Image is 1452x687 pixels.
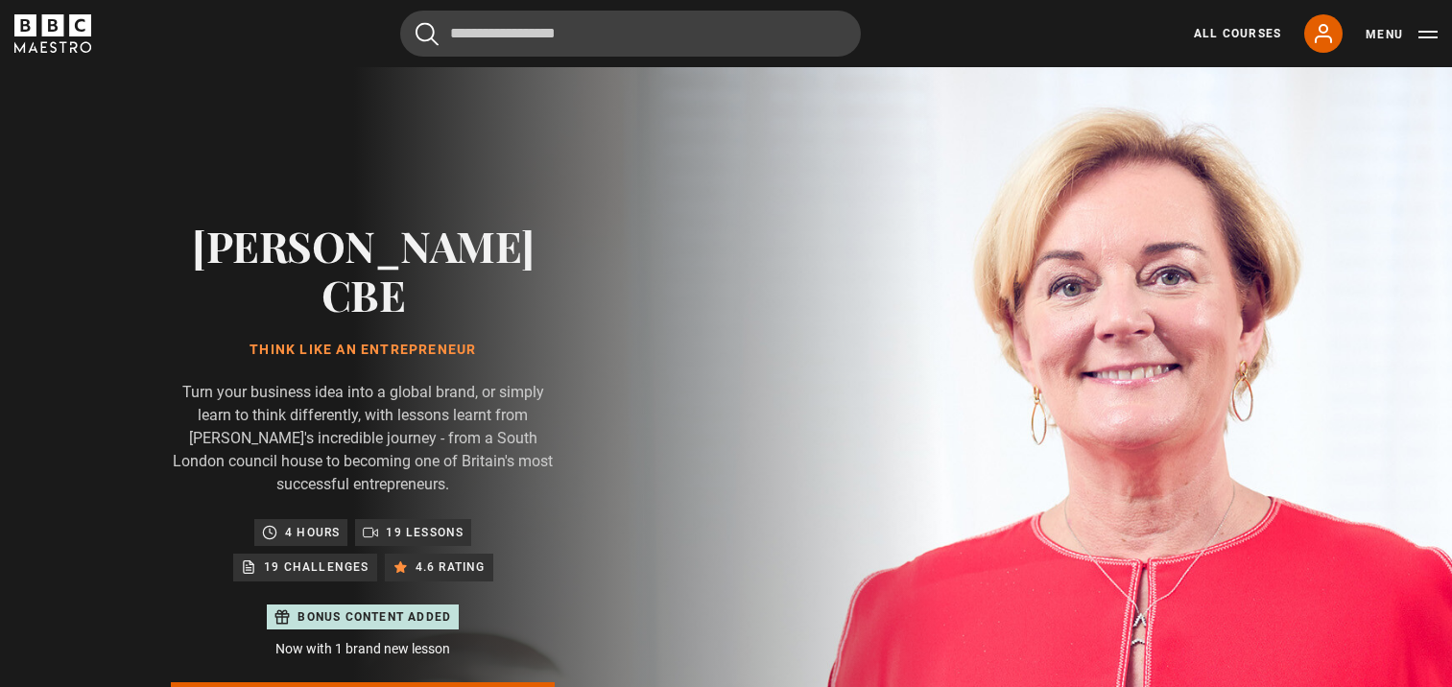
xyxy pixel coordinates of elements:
button: Toggle navigation [1366,25,1438,44]
button: Submit the search query [416,22,439,46]
p: 19 lessons [386,523,464,542]
h2: [PERSON_NAME] CBE [171,221,555,320]
p: 4.6 rating [416,557,486,577]
svg: BBC Maestro [14,14,91,53]
p: 19 Challenges [264,557,369,577]
p: Bonus content added [298,608,451,626]
h1: Think Like an Entrepreneur [171,343,555,358]
p: Turn your business idea into a global brand, or simply learn to think differently, with lessons l... [171,381,555,496]
a: All Courses [1194,25,1281,42]
input: Search [400,11,861,57]
p: Now with 1 brand new lesson [171,639,555,659]
p: 4 hours [285,523,340,542]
